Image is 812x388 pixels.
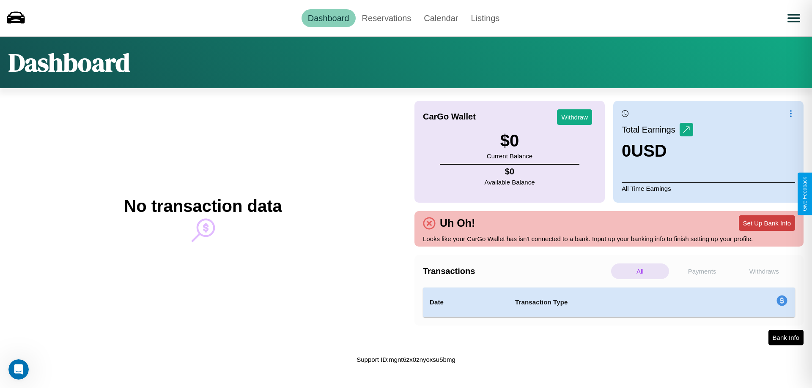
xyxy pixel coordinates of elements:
[622,141,693,160] h3: 0 USD
[487,131,532,150] h3: $ 0
[464,9,506,27] a: Listings
[8,45,130,80] h1: Dashboard
[735,263,793,279] p: Withdraws
[8,359,29,380] iframe: Intercom live chat
[357,354,455,365] p: Support ID: mgnt6zx0znyoxsu5bmg
[768,330,804,345] button: Bank Info
[802,177,808,211] div: Give Feedback
[302,9,356,27] a: Dashboard
[673,263,731,279] p: Payments
[430,297,502,307] h4: Date
[423,266,609,276] h4: Transactions
[124,197,282,216] h2: No transaction data
[423,288,795,317] table: simple table
[423,112,476,122] h4: CarGo Wallet
[782,6,806,30] button: Open menu
[739,215,795,231] button: Set Up Bank Info
[611,263,669,279] p: All
[356,9,418,27] a: Reservations
[423,233,795,244] p: Looks like your CarGo Wallet has isn't connected to a bank. Input up your banking info to finish ...
[557,109,592,125] button: Withdraw
[622,182,795,194] p: All Time Earnings
[485,167,535,176] h4: $ 0
[436,217,479,229] h4: Uh Oh!
[485,176,535,188] p: Available Balance
[515,297,707,307] h4: Transaction Type
[622,122,680,137] p: Total Earnings
[417,9,464,27] a: Calendar
[487,150,532,162] p: Current Balance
